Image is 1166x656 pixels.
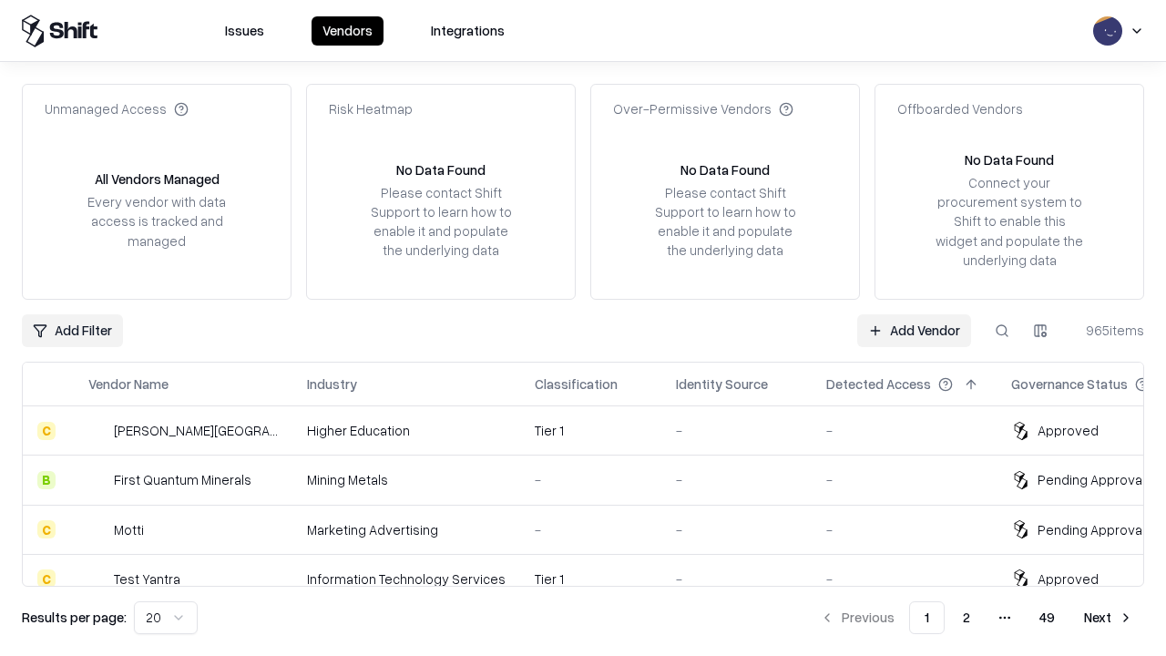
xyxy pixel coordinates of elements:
[909,601,945,634] button: 1
[114,470,251,489] div: First Quantum Minerals
[826,470,982,489] div: -
[535,421,647,440] div: Tier 1
[88,422,107,440] img: Reichman University
[1038,470,1145,489] div: Pending Approval
[37,569,56,588] div: C
[88,374,169,394] div: Vendor Name
[307,374,357,394] div: Industry
[312,16,384,46] button: Vendors
[809,601,1144,634] nav: pagination
[897,99,1023,118] div: Offboarded Vendors
[22,314,123,347] button: Add Filter
[826,421,982,440] div: -
[214,16,275,46] button: Issues
[81,192,232,250] div: Every vendor with data access is tracked and managed
[307,470,506,489] div: Mining Metals
[1038,520,1145,539] div: Pending Approval
[307,520,506,539] div: Marketing Advertising
[1038,569,1099,589] div: Approved
[307,421,506,440] div: Higher Education
[948,601,985,634] button: 2
[95,169,220,189] div: All Vendors Managed
[676,520,797,539] div: -
[535,374,618,394] div: Classification
[1038,421,1099,440] div: Approved
[420,16,516,46] button: Integrations
[88,569,107,588] img: Test Yantra
[676,421,797,440] div: -
[45,99,189,118] div: Unmanaged Access
[114,520,144,539] div: Motti
[88,520,107,538] img: Motti
[649,183,801,261] div: Please contact Shift Support to learn how to enable it and populate the underlying data
[535,470,647,489] div: -
[88,471,107,489] img: First Quantum Minerals
[826,569,982,589] div: -
[676,470,797,489] div: -
[114,569,180,589] div: Test Yantra
[934,173,1085,270] div: Connect your procurement system to Shift to enable this widget and populate the underlying data
[826,374,931,394] div: Detected Access
[307,569,506,589] div: Information Technology Services
[826,520,982,539] div: -
[329,99,413,118] div: Risk Heatmap
[680,160,770,179] div: No Data Found
[1071,321,1144,340] div: 965 items
[676,569,797,589] div: -
[365,183,517,261] div: Please contact Shift Support to learn how to enable it and populate the underlying data
[1011,374,1128,394] div: Governance Status
[1073,601,1144,634] button: Next
[396,160,486,179] div: No Data Found
[613,99,793,118] div: Over-Permissive Vendors
[37,422,56,440] div: C
[114,421,278,440] div: [PERSON_NAME][GEOGRAPHIC_DATA]
[535,520,647,539] div: -
[1025,601,1069,634] button: 49
[37,471,56,489] div: B
[37,520,56,538] div: C
[22,608,127,627] p: Results per page:
[965,150,1054,169] div: No Data Found
[535,569,647,589] div: Tier 1
[857,314,971,347] a: Add Vendor
[676,374,768,394] div: Identity Source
